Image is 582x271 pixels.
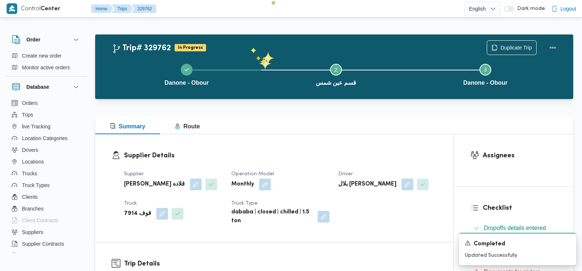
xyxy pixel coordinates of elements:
[124,151,437,161] h3: Supplier Details
[471,222,557,234] button: Dropoffs details entered
[124,180,185,189] b: [PERSON_NAME] قلاده
[110,123,145,129] span: Summary
[9,121,83,132] button: live Tracking
[9,132,83,144] button: Location Categories
[124,172,144,176] span: Supplier
[261,55,411,93] button: قسم عين شمس
[165,78,209,87] span: Danone - Obour
[463,78,508,87] span: Danone - Obour
[9,144,83,156] button: Drivers
[514,6,545,12] span: Dark mode
[9,50,83,62] button: Create new order
[22,110,33,119] span: Trips
[545,40,560,55] button: Actions
[9,203,83,215] button: Branches
[178,45,203,50] b: In Progress
[465,252,570,259] p: Updated Successfully
[22,134,68,143] span: Location Categories
[6,97,86,256] div: Database
[124,209,151,218] b: 7914 قوف
[484,67,487,73] span: 3
[9,97,83,109] button: Orders
[9,179,83,191] button: Truck Types
[411,55,560,93] button: Danone - Obour
[338,172,353,176] span: Driver
[487,40,537,55] button: Duplicate Trip
[9,168,83,179] button: Trucks
[131,4,156,13] button: 329762
[549,1,579,16] button: Logout
[112,55,261,93] button: Danone - Obour
[112,44,171,53] h2: Trip# 329762
[91,4,113,13] button: Home
[22,169,37,178] span: Trucks
[484,224,546,232] span: Dropoffs details entered
[12,83,81,91] button: Database
[7,3,17,14] img: X8yXhbKr1z7QwAAAABJRU5ErkJggg==
[22,51,61,60] span: Create new order
[22,146,38,154] span: Drivers
[22,204,44,213] span: Branches
[474,240,505,249] span: Completed
[175,44,206,51] span: In Progress
[484,225,546,231] span: Dropoffs details entered
[231,201,258,206] span: Truck Type
[316,78,357,87] span: قسم عين شمس
[12,35,81,44] button: Order
[9,238,83,250] button: Supplier Contracts
[7,242,31,264] iframe: chat widget
[231,208,313,226] b: dababa | closed | chilled | 1.5 ton
[22,216,59,225] span: Client Contracts
[22,157,44,166] span: Locations
[483,151,557,161] h3: Assignees
[22,99,38,107] span: Orders
[22,251,40,260] span: Devices
[560,4,576,13] span: Logout
[9,109,83,121] button: Trips
[26,35,40,44] h3: Order
[22,228,43,237] span: Suppliers
[175,123,200,129] span: Route
[338,180,396,189] b: بلال [PERSON_NAME]
[9,156,83,168] button: Locations
[335,67,337,73] span: 2
[9,191,83,203] button: Clients
[22,239,64,248] span: Supplier Contracts
[231,180,254,189] b: Monthly
[22,181,49,190] span: Truck Types
[124,201,137,206] span: Truck
[22,193,38,201] span: Clients
[22,63,70,72] span: Monitor active orders
[9,250,83,261] button: Devices
[465,239,570,249] div: Notification
[184,67,190,73] svg: Step 1 is complete
[483,203,557,213] h3: Checklist
[9,226,83,238] button: Suppliers
[500,43,532,52] span: Duplicate Trip
[22,122,51,131] span: live Tracking
[9,62,83,73] button: Monitor active orders
[41,6,60,12] b: Center
[6,50,86,76] div: Order
[231,172,274,176] span: Operation Model
[26,83,49,91] h3: Database
[124,259,437,269] h3: Trip Details
[112,4,133,13] button: Trips
[9,215,83,226] button: Client Contracts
